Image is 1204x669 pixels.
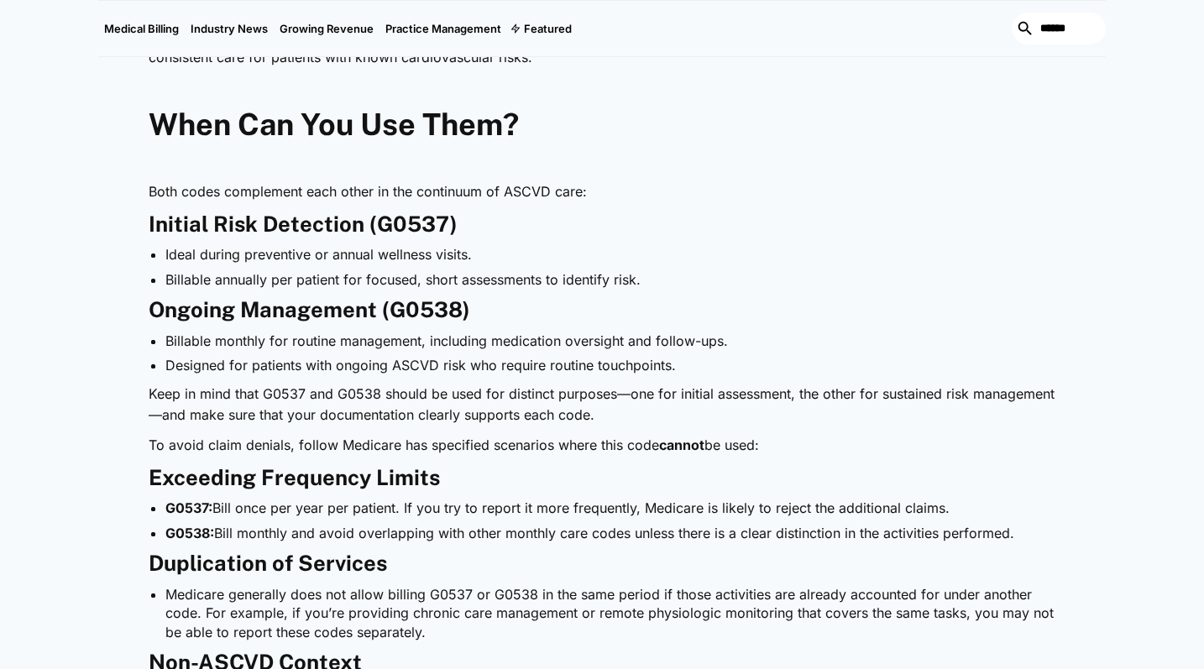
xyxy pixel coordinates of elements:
div: Featured [524,22,572,35]
a: Growing Revenue [274,1,380,56]
li: Billable annually per patient for focused, short assessments to identify risk. [165,270,1055,289]
strong: Ongoing Management (G0538) [149,297,470,322]
div: Featured [507,1,578,56]
li: Billable monthly for routine management, including medication oversight and follow-ups. [165,332,1055,350]
a: Practice Management [380,1,507,56]
li: Bill once per year per patient. If you try to report it more frequently, Medicare is likely to re... [165,499,1055,517]
li: Ideal during preventive or annual wellness visits. [165,245,1055,264]
strong: G0537: [165,499,212,516]
p: ‍ [149,77,1055,99]
strong: Exceeding Frequency Limits [149,465,440,490]
strong: cannot [659,436,704,453]
p: ‍ [149,152,1055,174]
li: Designed for patients with ongoing ASCVD risk who require routine touchpoints. [165,356,1055,374]
a: Medical Billing [98,1,185,56]
p: To avoid claim denials, follow Medicare has specified scenarios where this code be used: [149,435,1055,457]
li: Bill monthly and avoid overlapping with other monthly care codes unless there is a clear distinct... [165,524,1055,542]
p: Both codes complement each other in the continuum of ASCVD care: [149,181,1055,203]
strong: Initial Risk Detection (G0537) [149,212,458,237]
strong: Duplication of Services [149,551,387,576]
li: Medicare generally does not allow billing G0537 or G0538 in the same period if those activities a... [165,585,1055,641]
p: Keep in mind that G0537 and G0538 should be used for distinct purposes—one for initial assessment... [149,384,1055,426]
a: Industry News [185,1,274,56]
strong: When Can You Use Them? [149,107,519,142]
strong: G0538: [165,525,214,541]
